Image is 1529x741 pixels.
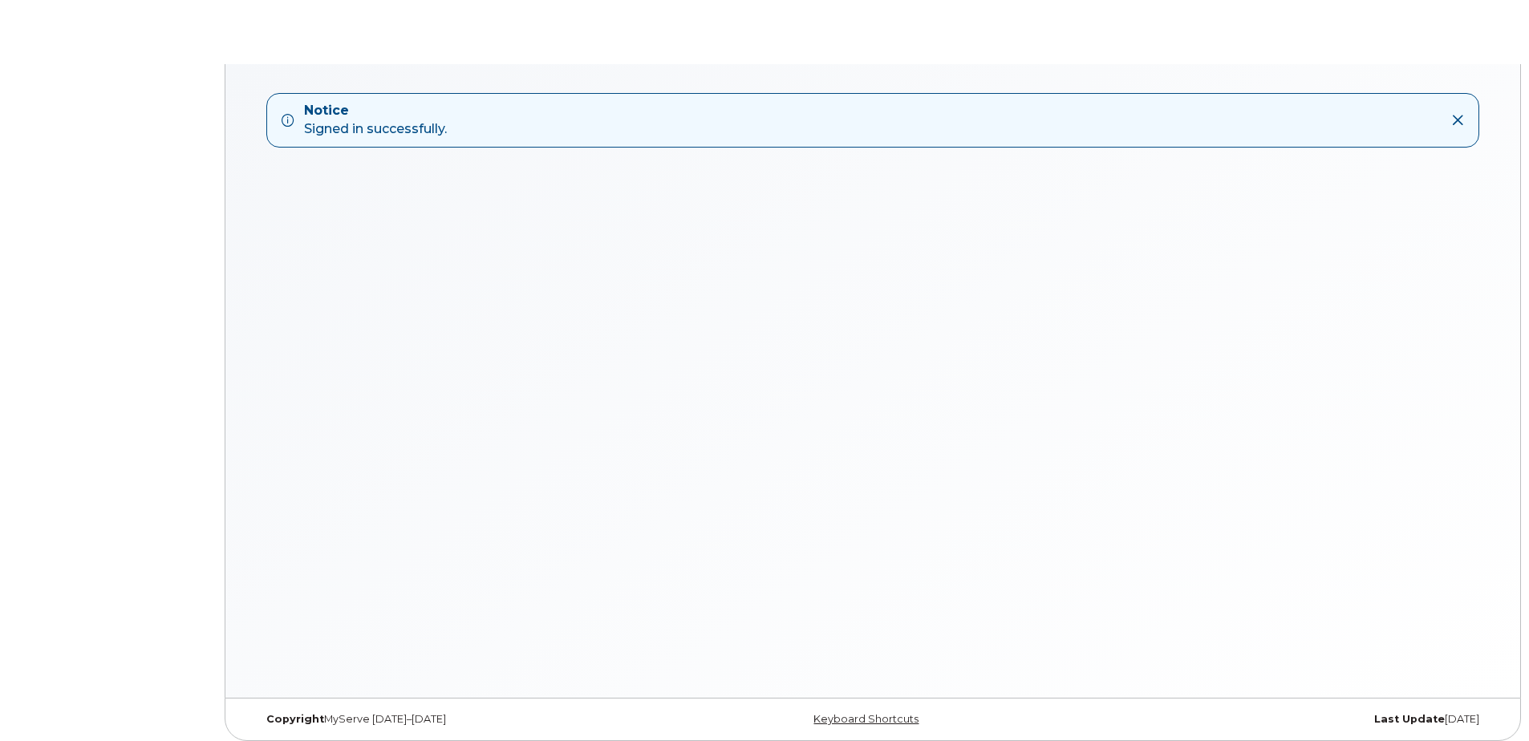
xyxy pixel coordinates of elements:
div: [DATE] [1079,713,1491,726]
strong: Notice [304,102,447,120]
strong: Copyright [266,713,324,725]
strong: Last Update [1374,713,1445,725]
a: Keyboard Shortcuts [813,713,919,725]
div: MyServe [DATE]–[DATE] [254,713,667,726]
div: Signed in successfully. [304,102,447,139]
